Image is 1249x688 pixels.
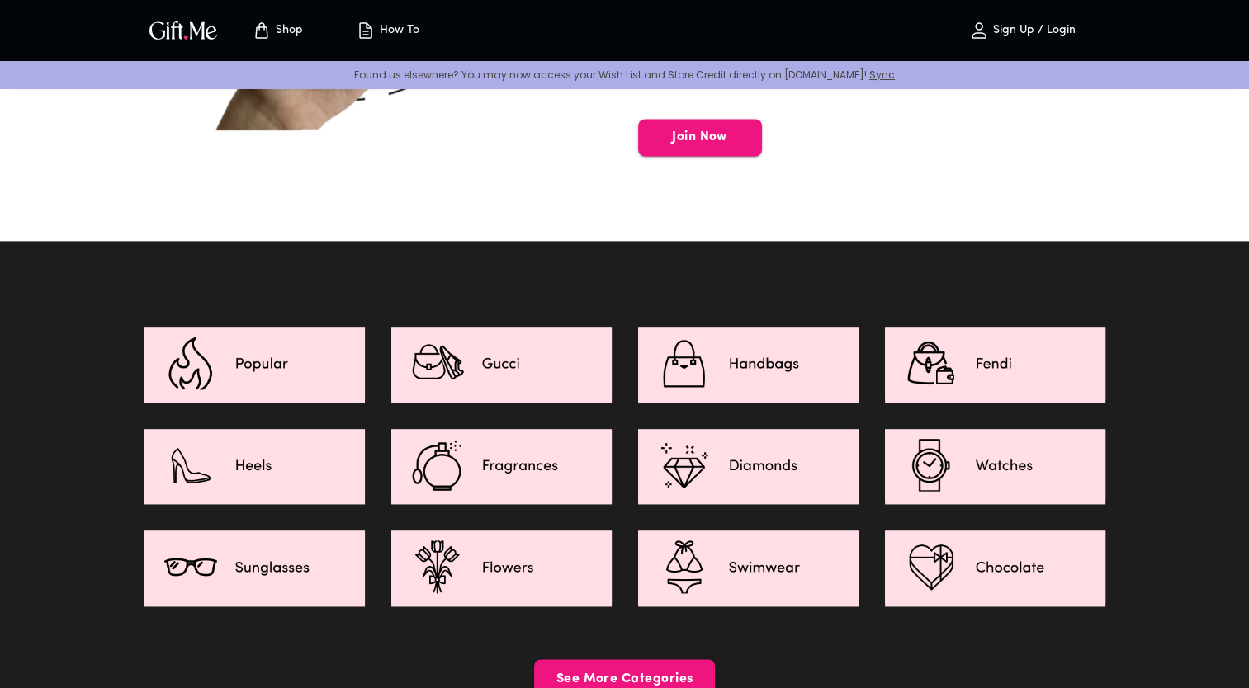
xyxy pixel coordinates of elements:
span: See More Categories [534,670,715,688]
button: How To [343,4,433,57]
a: Sync [869,68,895,82]
img: Flowers.jpg [391,530,612,603]
img: Diamonds.jpg [638,429,859,502]
img: Sunglasses.jpg [144,530,365,603]
img: Fragrances.jpg [391,429,612,502]
img: Popular.jpg [144,327,365,399]
p: How To [376,24,419,38]
p: Shop [272,24,303,38]
img: Watches.jpg [885,429,1105,502]
p: Sign Up / Login [989,24,1076,38]
img: Fendi.jpg [885,327,1105,399]
img: Swimwear.jpg [638,530,859,603]
button: Store page [232,4,323,57]
img: Heels.jpg [144,429,365,502]
p: Found us elsewhere? You may now access your Wish List and Store Credit directly on [DOMAIN_NAME]! [13,68,1236,82]
img: GiftMe Logo [146,18,220,42]
img: Chocolates.jpg [885,530,1105,603]
button: GiftMe Logo [144,21,222,40]
img: Gucci.jpg [391,327,612,399]
button: Sign Up / Login [940,4,1105,57]
img: Handbags.jpg [638,327,859,399]
img: how-to.svg [356,21,376,40]
button: Join Now [638,119,762,156]
span: Join Now [638,128,762,146]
